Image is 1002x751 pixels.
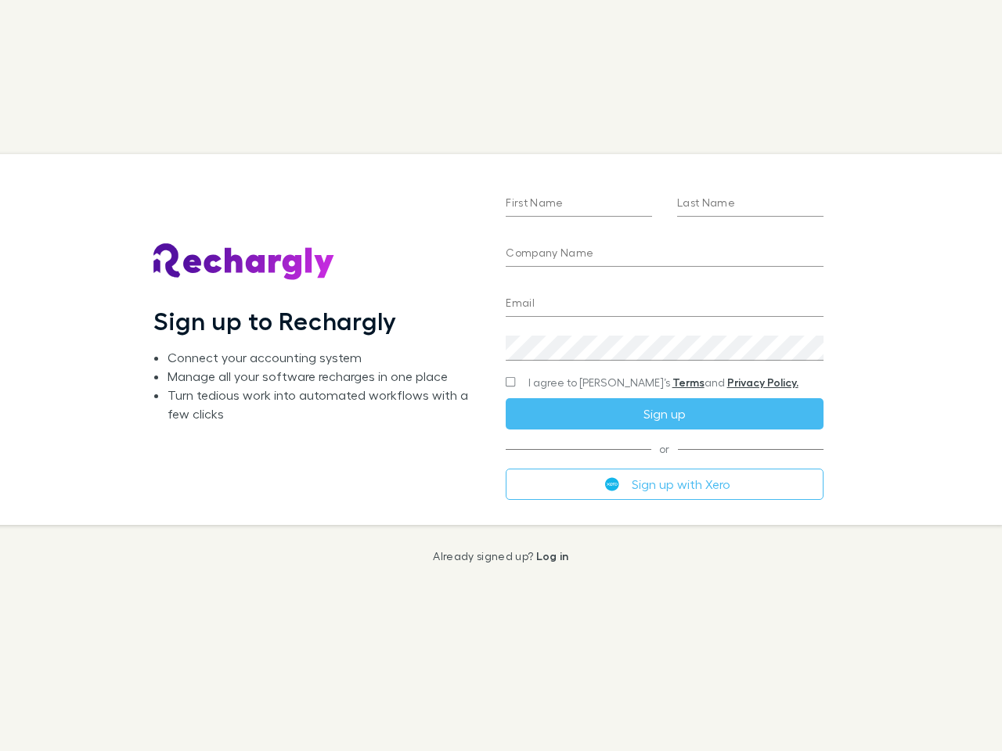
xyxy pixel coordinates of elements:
[168,348,481,367] li: Connect your accounting system
[528,375,798,390] span: I agree to [PERSON_NAME]’s and
[727,375,798,389] a: Privacy Policy.
[506,469,823,500] button: Sign up with Xero
[536,549,569,562] a: Log in
[433,550,568,562] p: Already signed up?
[153,306,397,336] h1: Sign up to Rechargly
[168,386,481,423] li: Turn tedious work into automated workflows with a few clicks
[506,398,823,429] button: Sign up
[168,367,481,386] li: Manage all your software recharges in one place
[153,243,335,281] img: Rechargly's Logo
[672,375,705,389] a: Terms
[605,477,619,491] img: Xero's logo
